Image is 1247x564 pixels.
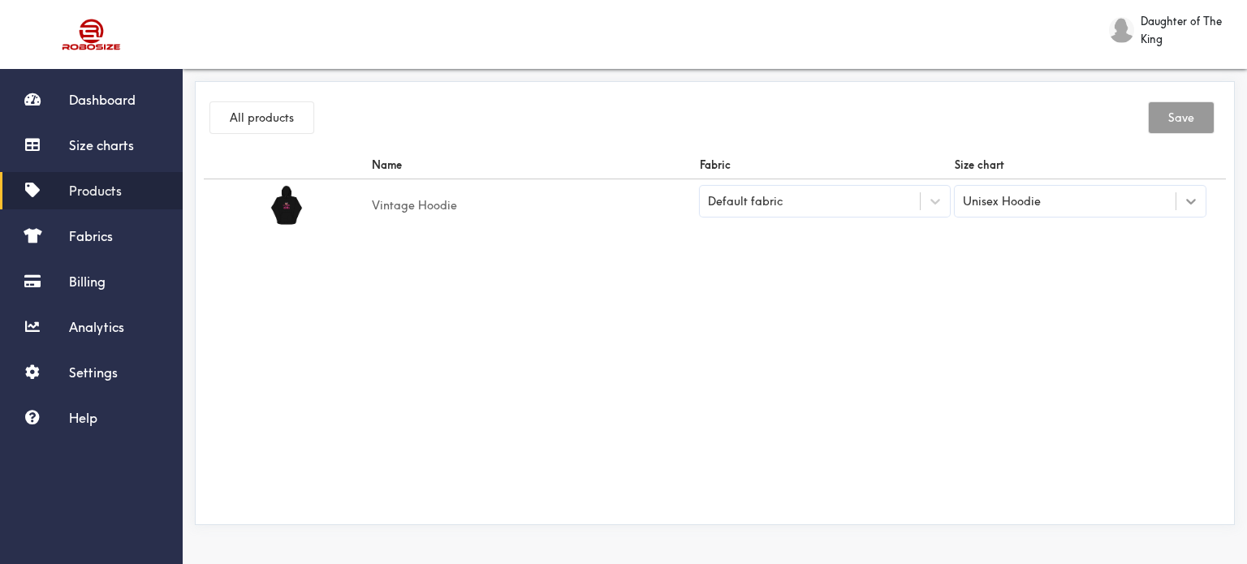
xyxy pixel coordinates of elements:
[697,151,953,179] th: Fabric
[369,179,697,232] td: Vintage Hoodie
[1149,102,1214,133] button: Save
[369,151,697,179] th: Name
[69,92,136,108] span: Dashboard
[69,364,118,381] span: Settings
[69,410,97,426] span: Help
[1109,17,1134,43] img: Daughter of The King
[69,137,134,153] span: Size charts
[963,192,1041,210] div: Unisex Hoodie
[1141,12,1231,48] span: Daughter of The King
[210,102,313,133] button: All products
[69,183,122,199] span: Products
[952,151,1208,179] th: Size chart
[69,319,124,335] span: Analytics
[31,12,153,57] img: Robosize
[69,228,113,244] span: Fabrics
[69,273,106,290] span: Billing
[708,192,783,210] div: Default fabric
